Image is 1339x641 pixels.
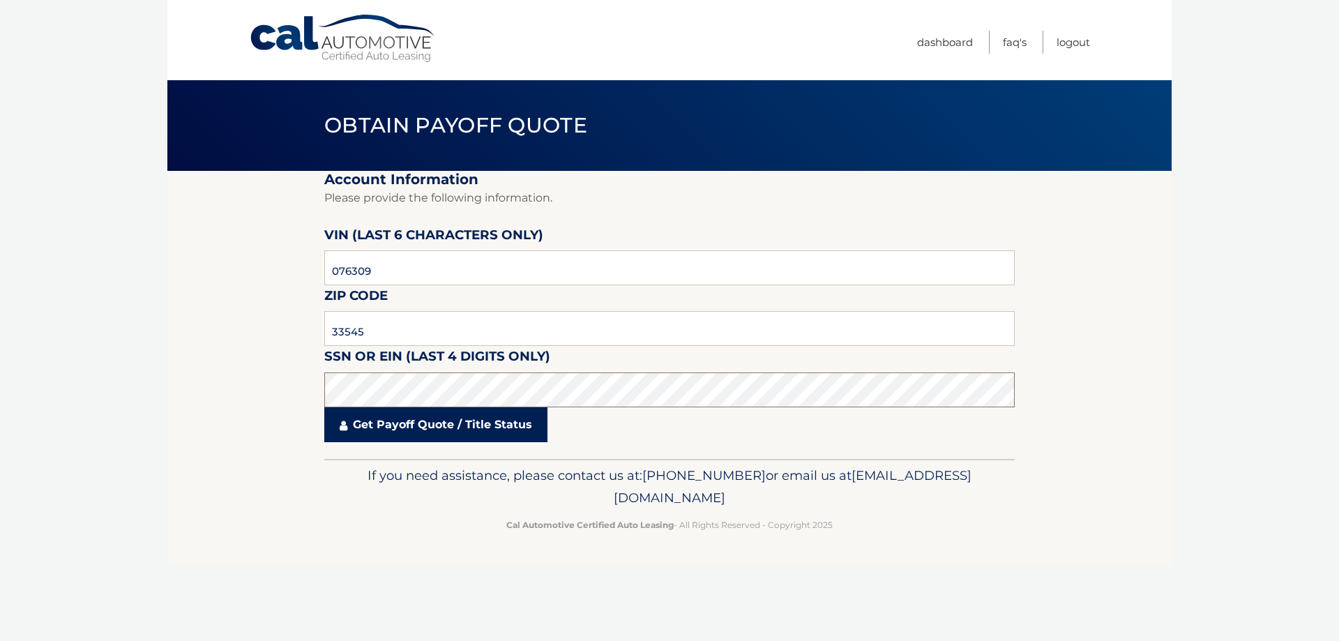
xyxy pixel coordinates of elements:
[324,285,388,311] label: Zip Code
[324,407,547,442] a: Get Payoff Quote / Title Status
[324,171,1015,188] h2: Account Information
[333,465,1006,509] p: If you need assistance, please contact us at: or email us at
[324,112,587,138] span: Obtain Payoff Quote
[917,31,973,54] a: Dashboard
[333,518,1006,532] p: - All Rights Reserved - Copyright 2025
[1057,31,1090,54] a: Logout
[642,467,766,483] span: [PHONE_NUMBER]
[1003,31,1027,54] a: FAQ's
[324,346,550,372] label: SSN or EIN (last 4 digits only)
[506,520,674,530] strong: Cal Automotive Certified Auto Leasing
[324,188,1015,208] p: Please provide the following information.
[249,14,437,63] a: Cal Automotive
[324,225,543,250] label: VIN (last 6 characters only)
